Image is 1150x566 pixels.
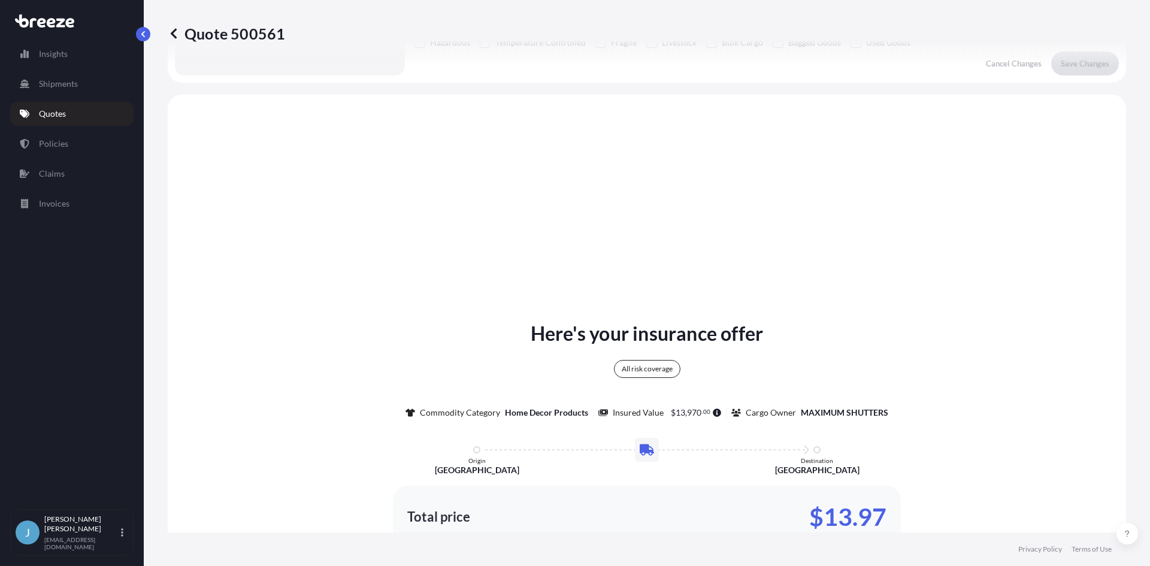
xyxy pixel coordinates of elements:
[39,108,66,120] p: Quotes
[1018,544,1062,554] a: Privacy Policy
[420,407,500,419] p: Commodity Category
[702,410,703,414] span: .
[703,410,710,414] span: 00
[10,162,134,186] a: Claims
[801,407,888,419] p: MAXIMUM SHUTTERS
[44,536,119,550] p: [EMAIL_ADDRESS][DOMAIN_NAME]
[39,138,68,150] p: Policies
[44,514,119,534] p: [PERSON_NAME] [PERSON_NAME]
[10,102,134,126] a: Quotes
[39,48,68,60] p: Insights
[1072,544,1112,554] a: Terms of Use
[531,319,763,348] p: Here's your insurance offer
[168,24,285,43] p: Quote 500561
[505,407,588,419] p: Home Decor Products
[775,464,860,476] p: [GEOGRAPHIC_DATA]
[687,408,701,417] span: 970
[801,457,833,464] p: Destination
[613,407,664,419] p: Insured Value
[809,507,886,526] p: $13.97
[25,526,30,538] span: J
[10,132,134,156] a: Policies
[671,408,676,417] span: $
[39,78,78,90] p: Shipments
[676,408,685,417] span: 13
[39,168,65,180] p: Claims
[468,457,486,464] p: Origin
[685,408,687,417] span: ,
[10,42,134,66] a: Insights
[614,360,680,378] div: All risk coverage
[10,192,134,216] a: Invoices
[39,198,69,210] p: Invoices
[407,511,470,523] p: Total price
[10,72,134,96] a: Shipments
[746,407,796,419] p: Cargo Owner
[435,464,519,476] p: [GEOGRAPHIC_DATA]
